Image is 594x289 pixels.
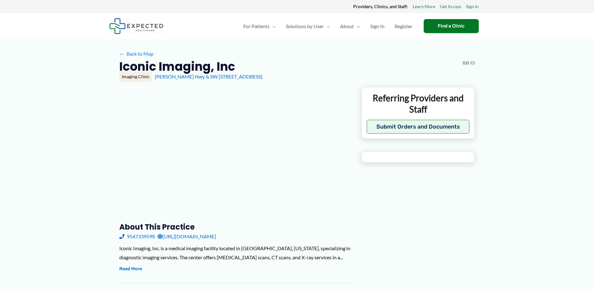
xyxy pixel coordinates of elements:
[390,15,417,37] a: Register
[413,3,435,11] a: Learn More
[119,49,153,58] a: ←Back to Map
[119,265,142,273] button: Read More
[238,15,417,37] nav: Primary Site Navigation
[340,15,354,37] span: About
[286,15,324,37] span: Solutions by User
[119,71,152,82] div: Imaging Clinic
[324,15,330,37] span: Menu Toggle
[119,244,351,262] div: Iconic Imaging, Inc. is a medical imaging facility located in [GEOGRAPHIC_DATA], [US_STATE], spec...
[243,15,270,37] span: For Patients
[238,15,281,37] a: For PatientsMenu Toggle
[354,15,360,37] span: Menu Toggle
[353,4,408,9] strong: Providers, Clinics, and Staff:
[463,59,469,67] span: 0.0
[119,222,351,232] h3: About this practice
[367,120,470,134] button: Submit Orders and Documents
[424,19,479,33] a: Find a Clinic
[155,74,262,79] a: [PERSON_NAME] Hwy & SW [STREET_ADDRESS]
[370,15,385,37] span: Sign In
[158,232,216,241] a: [URL][DOMAIN_NAME]
[395,15,412,37] span: Register
[466,3,479,11] a: Sign In
[109,18,163,34] img: Expected Healthcare Logo - side, dark font, small
[335,15,365,37] a: AboutMenu Toggle
[470,59,475,67] span: (0)
[367,92,470,115] p: Referring Providers and Staff
[119,59,235,74] h2: Iconic Imaging, Inc
[119,51,125,57] span: ←
[270,15,276,37] span: Menu Toggle
[119,232,155,241] a: 9547339598
[365,15,390,37] a: Sign In
[281,15,335,37] a: Solutions by UserMenu Toggle
[440,3,461,11] a: Get Access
